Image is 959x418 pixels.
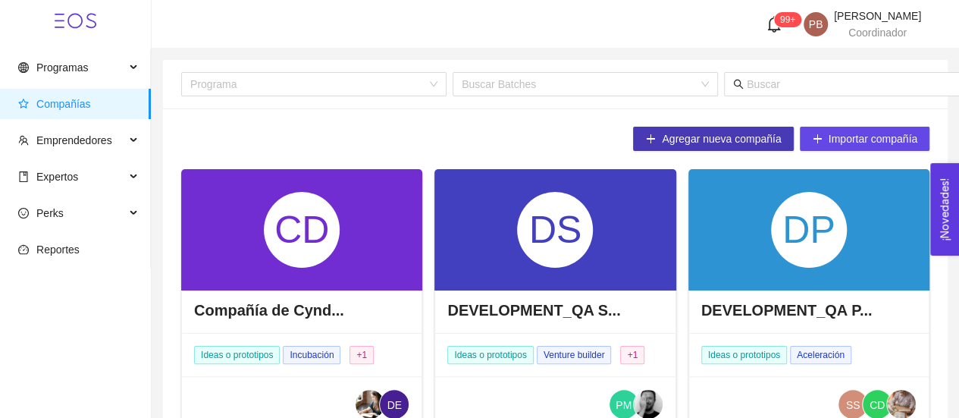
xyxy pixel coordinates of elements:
div: DS [517,192,593,268]
button: plusImportar compañía [800,127,930,151]
span: Compañías [36,98,91,110]
span: Incubación [283,346,340,364]
span: Ideas o prototipos [701,346,787,364]
span: book [18,171,29,182]
span: Emprendedores [36,134,112,146]
sup: 709 [774,12,801,27]
span: Programas [36,61,88,74]
span: Perks [36,207,64,219]
span: Coordinador [848,27,907,39]
span: Expertos [36,171,78,183]
span: Venture builder [537,346,612,364]
span: Reportes [36,244,80,256]
span: dashboard [18,244,29,255]
span: plus [645,134,656,146]
span: team [18,135,29,146]
div: DP [771,192,847,268]
h4: DEVELOPMENT_QA P... [701,300,873,321]
span: bell [766,16,782,33]
span: Aceleración [790,346,851,364]
span: Agregar nueva compañía [662,130,781,147]
span: Importar compañía [829,130,918,147]
span: Ideas o prototipos [194,346,280,364]
span: smile [18,208,29,218]
span: [PERSON_NAME] [834,10,921,22]
button: plusAgregar nueva compañía [633,127,793,151]
h4: DEVELOPMENT_QA S... [447,300,620,321]
span: global [18,62,29,73]
span: PB [809,12,823,36]
span: + 1 [349,346,374,364]
span: search [733,79,744,90]
span: + 1 [620,346,644,364]
span: plus [812,134,823,146]
span: star [18,99,29,109]
button: Open Feedback Widget [930,163,959,256]
h4: Compañía de Cynd... [194,300,344,321]
div: CD [264,192,340,268]
span: Ideas o prototipos [447,346,533,364]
